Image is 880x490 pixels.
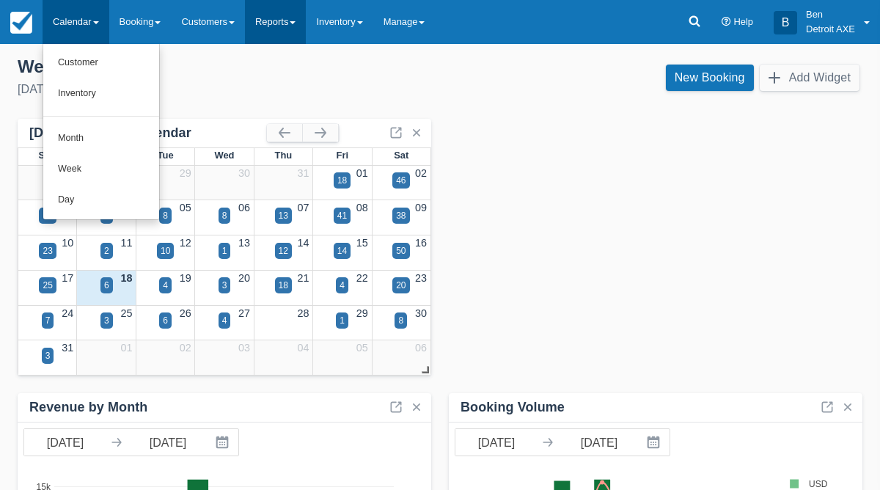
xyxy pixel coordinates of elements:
[222,244,227,257] div: 1
[640,429,670,456] button: Interact with the calendar and add the check-in date for your trip.
[43,185,159,216] a: Day
[104,279,109,292] div: 6
[43,123,159,154] a: Month
[356,272,368,284] a: 22
[10,12,32,34] img: checkfront-main-nav-mini-logo.png
[415,272,427,284] a: 23
[396,209,406,222] div: 38
[337,174,347,187] div: 18
[24,429,106,456] input: Start Date
[104,244,109,257] div: 2
[415,202,427,213] a: 09
[163,314,168,327] div: 6
[415,237,427,249] a: 16
[297,237,309,249] a: 14
[209,429,238,456] button: Interact with the calendar and add the check-in date for your trip.
[43,154,159,185] a: Week
[396,279,406,292] div: 20
[43,244,52,257] div: 23
[18,56,428,78] div: Welcome , Ben !
[29,125,267,142] div: [DATE] Booking Calendar
[297,342,309,354] a: 04
[356,202,368,213] a: 08
[104,314,109,327] div: 3
[38,150,56,161] span: Sun
[340,279,345,292] div: 4
[337,150,349,161] span: Fri
[356,237,368,249] a: 15
[43,279,52,292] div: 25
[238,167,250,179] a: 30
[415,167,427,179] a: 02
[666,65,754,91] a: New Booking
[222,314,227,327] div: 4
[398,314,403,327] div: 8
[214,150,234,161] span: Wed
[62,307,73,319] a: 24
[238,342,250,354] a: 03
[806,7,855,22] p: Ben
[415,342,427,354] a: 06
[760,65,859,91] button: Add Widget
[356,342,368,354] a: 05
[121,237,133,249] a: 11
[18,81,428,98] div: [DATE]
[180,237,191,249] a: 12
[297,167,309,179] a: 31
[356,307,368,319] a: 29
[806,22,855,37] p: Detroit AXE
[238,272,250,284] a: 20
[180,272,191,284] a: 19
[222,279,227,292] div: 3
[180,307,191,319] a: 26
[161,244,170,257] div: 10
[62,272,73,284] a: 17
[297,272,309,284] a: 21
[43,48,159,78] a: Customer
[45,314,51,327] div: 7
[62,342,73,354] a: 31
[356,167,368,179] a: 01
[415,307,427,319] a: 30
[733,16,753,27] span: Help
[180,202,191,213] a: 05
[180,342,191,354] a: 02
[45,349,51,362] div: 3
[238,237,250,249] a: 13
[394,150,408,161] span: Sat
[121,307,133,319] a: 25
[121,272,133,284] a: 18
[337,244,347,257] div: 14
[275,150,293,161] span: Thu
[297,307,309,319] a: 28
[238,202,250,213] a: 06
[43,44,160,220] ul: Calendar
[222,209,227,222] div: 8
[127,429,209,456] input: End Date
[340,314,345,327] div: 1
[29,399,147,416] div: Revenue by Month
[279,279,288,292] div: 18
[43,78,159,109] a: Inventory
[722,18,731,27] i: Help
[163,209,168,222] div: 8
[158,150,174,161] span: Tue
[121,342,133,354] a: 01
[558,429,640,456] input: End Date
[461,399,565,416] div: Booking Volume
[337,209,347,222] div: 41
[279,244,288,257] div: 12
[297,202,309,213] a: 07
[396,174,406,187] div: 46
[774,11,797,34] div: B
[279,209,288,222] div: 13
[238,307,250,319] a: 27
[62,237,73,249] a: 10
[180,167,191,179] a: 29
[455,429,538,456] input: Start Date
[163,279,168,292] div: 4
[396,244,406,257] div: 50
